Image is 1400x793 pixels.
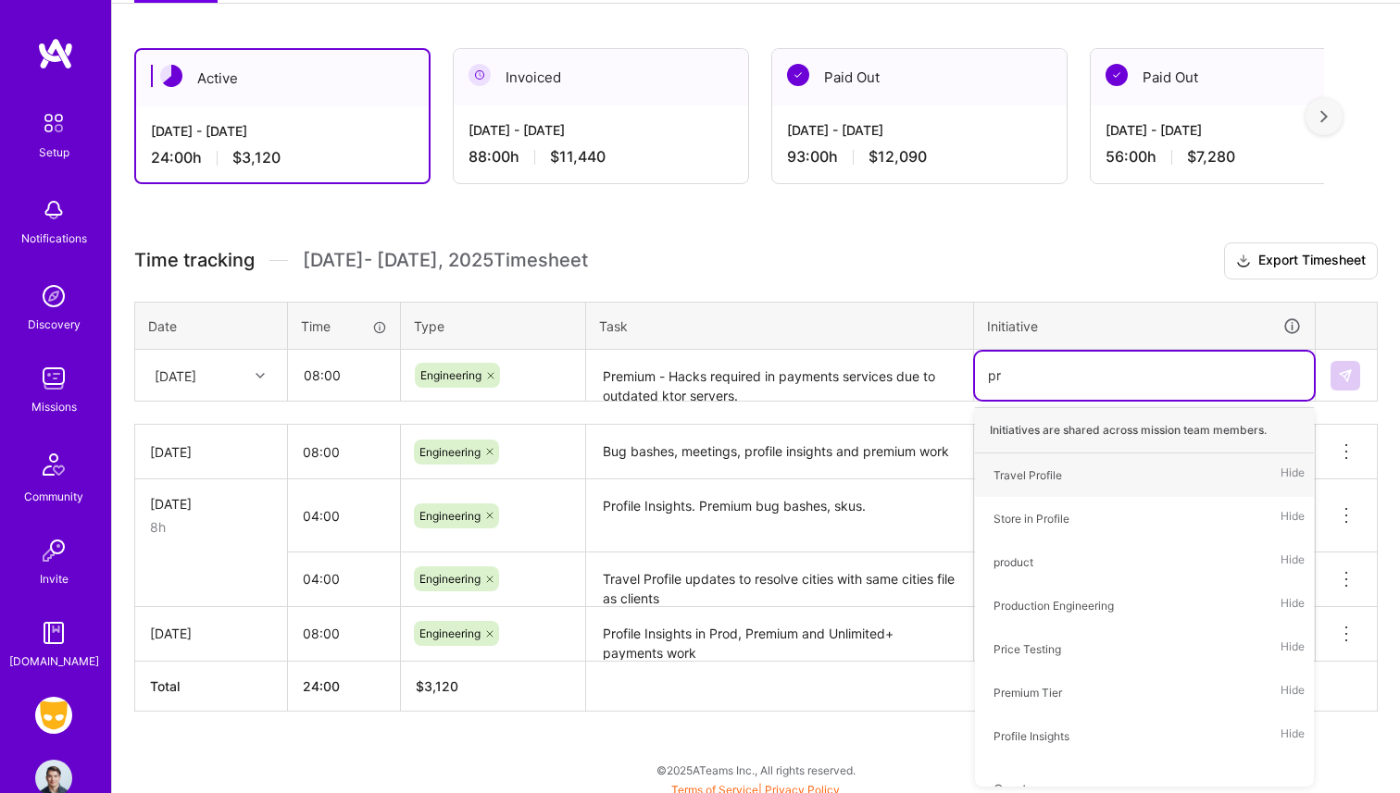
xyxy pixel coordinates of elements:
input: HH:MM [288,427,400,477]
div: Missions [31,397,77,416]
img: discovery [35,278,72,315]
div: [DATE] [150,442,272,462]
span: $12,090 [869,147,927,167]
span: Engineering [419,626,481,640]
div: [DATE] [155,366,196,385]
div: Profile Insights [994,726,1069,746]
span: Engineering [419,572,481,586]
div: Paid Out [772,49,1067,105]
span: $11,440 [550,147,606,167]
div: Premium Tier [994,683,1062,702]
a: Grindr: Mobile + BE + Cloud [31,697,77,734]
div: Invoiced [454,49,748,105]
input: HH:MM [288,491,400,540]
img: guide book [35,614,72,651]
div: Active [136,50,429,106]
i: icon Download [1236,252,1251,271]
button: Export Timesheet [1224,242,1378,279]
img: right [1320,110,1328,123]
div: Setup [39,142,69,162]
div: Initiatives are shared across mission team members. [975,407,1314,453]
img: Invoiced [469,64,491,86]
img: setup [34,104,73,142]
span: Hide [1281,550,1305,575]
span: Engineering [419,445,481,459]
textarea: Travel Profile updates to resolve cities with same cities file as clients [588,554,971,605]
img: Community [31,442,76,487]
textarea: Bug bashes, meetings, profile insights and premium work [588,427,971,477]
input: HH:MM [289,351,399,400]
div: [DATE] - [DATE] [151,121,414,141]
div: Invite [40,569,69,589]
img: Invite [35,532,72,569]
span: Engineering [419,509,481,523]
span: Hide [1281,506,1305,531]
span: $3,120 [232,148,281,167]
div: Store in Profile [994,509,1069,528]
div: Notifications [21,229,87,248]
div: [DATE] [150,494,272,514]
div: product [994,552,1033,572]
div: Price Testing [994,639,1061,659]
span: Hide [1281,637,1305,662]
div: Paid Out [1091,49,1385,105]
span: [DATE] - [DATE] , 2025 Timesheet [303,249,588,272]
span: Hide [1281,680,1305,705]
img: bell [35,192,72,229]
div: Production Engineering [994,596,1114,615]
th: Total [135,661,288,711]
span: Hide [1281,593,1305,618]
span: Hide [1281,724,1305,749]
img: logo [37,37,74,70]
div: Travel Profile [994,465,1062,485]
div: 24:00 h [151,148,414,167]
div: [DATE] - [DATE] [787,120,1052,140]
img: teamwork [35,360,72,397]
img: Active [160,65,182,87]
div: Initiative [987,316,1302,337]
span: Hide [1281,463,1305,488]
img: Submit [1338,368,1353,383]
th: 24:00 [288,661,401,711]
div: [DATE] - [DATE] [1106,120,1370,140]
th: Date [135,302,288,350]
div: 88:00 h [469,147,733,167]
th: Type [401,302,586,350]
div: [DATE] [150,624,272,643]
img: Paid Out [1106,64,1128,86]
th: Task [586,302,974,350]
img: Grindr: Mobile + BE + Cloud [35,697,72,734]
div: Discovery [28,315,81,334]
textarea: Profile Insights. Premium bug bashes, skus. [588,481,971,551]
span: Engineering [420,368,481,382]
div: [DOMAIN_NAME] [9,651,99,671]
div: [DATE] - [DATE] [469,120,733,140]
input: HH:MM [288,609,400,658]
div: Community [24,487,83,506]
div: 8h [150,517,272,537]
i: icon Chevron [256,371,265,380]
img: Paid Out [787,64,809,86]
span: $7,280 [1187,147,1235,167]
textarea: Premium - Hacks required in payments services due to outdated ktor servers. [588,352,971,401]
span: $ 3,120 [416,678,458,694]
div: 56:00 h [1106,147,1370,167]
div: Time [301,316,387,336]
div: 93:00 h [787,147,1052,167]
textarea: Profile Insights in Prod, Premium and Unlimited+ payments work [588,609,971,660]
input: HH:MM [288,554,400,603]
span: Time tracking [134,249,255,272]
